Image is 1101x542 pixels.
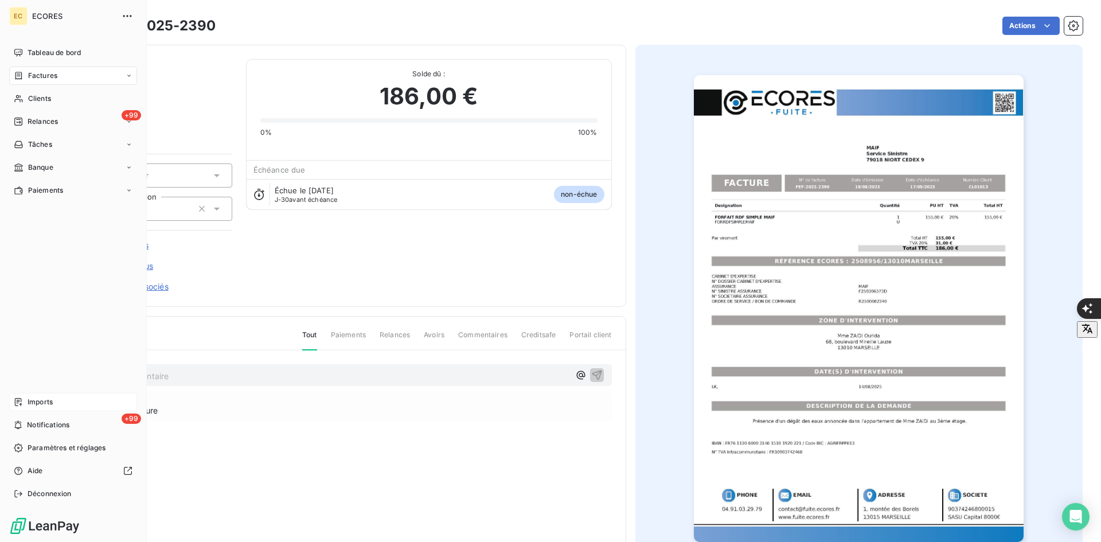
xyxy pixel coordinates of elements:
[694,75,1024,542] img: invoice_thumbnail
[424,330,444,349] span: Avoirs
[28,489,72,499] span: Déconnexion
[9,517,80,535] img: Logo LeanPay
[28,48,81,58] span: Tableau de bord
[27,420,69,430] span: Notifications
[9,44,137,62] a: Tableau de bord
[275,196,338,203] span: avant échéance
[107,15,216,36] h3: FEF-2025-2390
[90,73,232,82] span: MAIF
[9,89,137,108] a: Clients
[260,127,272,138] span: 0%
[331,330,366,349] span: Paiements
[458,330,507,349] span: Commentaires
[260,69,598,79] span: Solde dû :
[9,112,137,131] a: +99Relances
[28,443,106,453] span: Paramètres et réglages
[554,186,604,203] span: non-échue
[1062,503,1090,531] div: Open Intercom Messenger
[9,462,137,480] a: Aide
[578,127,598,138] span: 100%
[9,7,28,25] div: EC
[9,158,137,177] a: Banque
[9,439,137,457] a: Paramètres et réglages
[569,330,611,349] span: Portail client
[122,110,141,120] span: +99
[28,139,52,150] span: Tâches
[275,196,290,204] span: J-30
[9,67,137,85] a: Factures
[1002,17,1060,35] button: Actions
[380,330,410,349] span: Relances
[122,414,141,424] span: +99
[521,330,556,349] span: Creditsafe
[302,330,317,350] span: Tout
[9,135,137,154] a: Tâches
[28,397,53,407] span: Imports
[28,116,58,127] span: Relances
[28,185,63,196] span: Paiements
[9,181,137,200] a: Paiements
[32,11,115,21] span: ECORES
[28,162,53,173] span: Banque
[253,165,306,174] span: Échéance due
[275,186,334,195] span: Échue le [DATE]
[9,393,137,411] a: Imports
[28,93,51,104] span: Clients
[28,466,43,476] span: Aide
[380,79,478,114] span: 186,00 €
[28,71,57,81] span: Factures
